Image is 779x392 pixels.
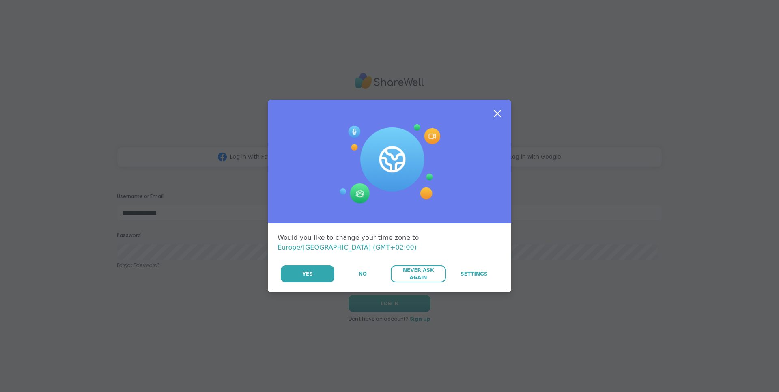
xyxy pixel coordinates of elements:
[281,265,334,282] button: Yes
[391,265,445,282] button: Never Ask Again
[278,233,501,252] div: Would you like to change your time zone to
[395,267,441,281] span: Never Ask Again
[302,270,313,278] span: Yes
[335,265,390,282] button: No
[278,243,417,251] span: Europe/[GEOGRAPHIC_DATA] (GMT+02:00)
[359,270,367,278] span: No
[447,265,501,282] a: Settings
[339,124,440,204] img: Session Experience
[461,270,488,278] span: Settings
